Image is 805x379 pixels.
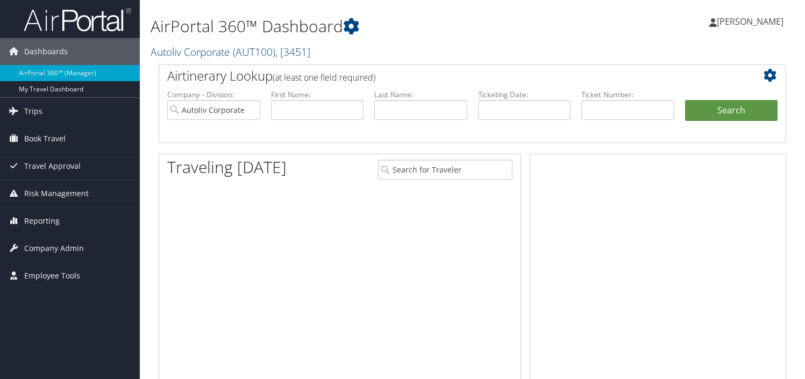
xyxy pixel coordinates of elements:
[24,98,42,125] span: Trips
[233,45,275,59] span: ( AUT100 )
[478,89,571,100] label: Ticketing Date:
[24,208,60,234] span: Reporting
[717,16,783,27] span: [PERSON_NAME]
[151,45,310,59] a: Autoliv Corporate
[378,160,512,180] input: Search for Traveler
[24,235,84,262] span: Company Admin
[685,100,778,121] button: Search
[581,89,674,100] label: Ticket Number:
[24,262,80,289] span: Employee Tools
[275,45,310,59] span: , [ 3451 ]
[24,7,131,32] img: airportal-logo.png
[167,89,260,100] label: Company - Division:
[151,15,580,38] h1: AirPortal 360™ Dashboard
[24,125,66,152] span: Book Travel
[167,67,725,85] h2: Airtinerary Lookup
[374,89,467,100] label: Last Name:
[273,71,375,83] span: (at least one field required)
[167,156,287,178] h1: Traveling [DATE]
[709,5,794,38] a: [PERSON_NAME]
[271,89,364,100] label: First Name:
[24,153,81,180] span: Travel Approval
[24,180,89,207] span: Risk Management
[24,38,68,65] span: Dashboards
